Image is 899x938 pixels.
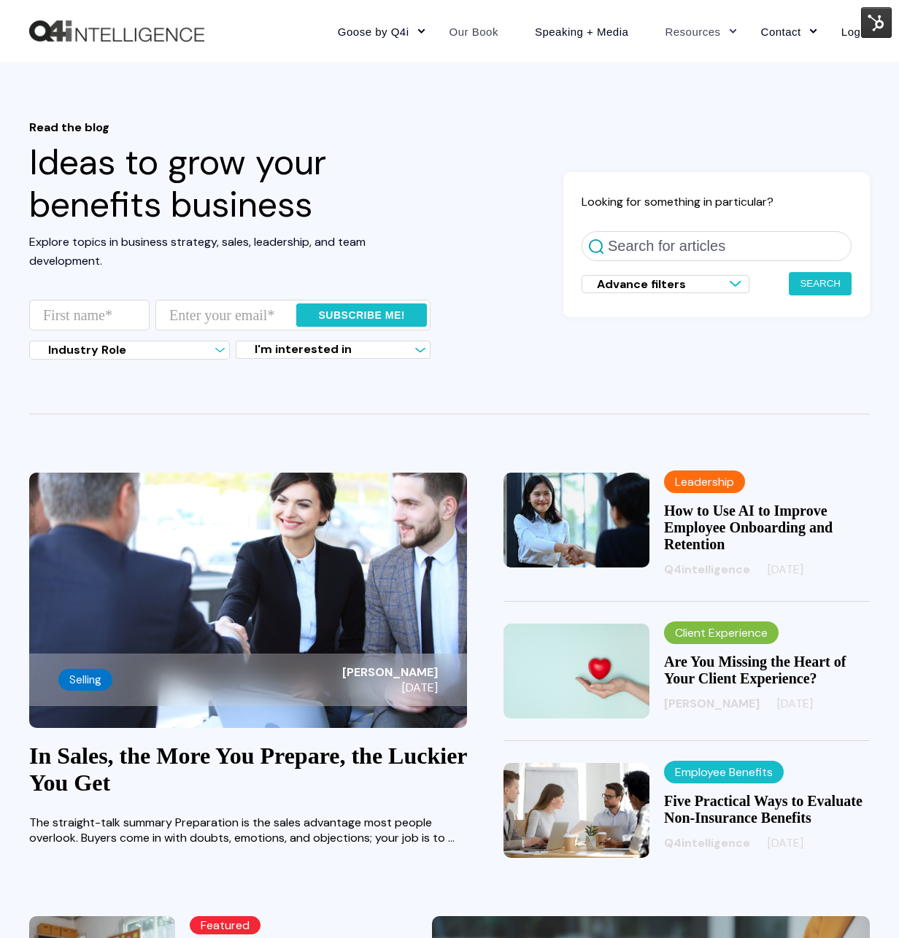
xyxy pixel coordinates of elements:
[664,562,750,577] span: Q4intelligence
[29,120,431,225] h1: Ideas to grow your benefits business
[29,120,431,134] span: Read the blog
[664,654,846,686] a: Are You Missing the Heart of Your Client Experience?
[29,473,467,728] a: In Sales, the More You Prepare, the Luckier You Get Selling [PERSON_NAME] [DATE]
[29,234,366,268] span: Explore topics in business strategy, sales, leadership, and team development.
[664,503,833,552] a: How to Use AI to Improve Employee Onboarding and Retention
[29,743,467,796] a: In Sales, the More You Prepare, the Luckier You Get
[190,916,261,934] span: Featured
[342,664,438,680] span: [PERSON_NAME]
[664,470,745,493] label: Leadership
[29,20,204,42] img: Q4intelligence, LLC logo
[255,341,352,357] span: I'm interested in
[664,761,784,783] label: Employee Benefits
[503,624,649,718] img: Are You Missing the Heart of Your Client Experience?
[664,696,760,711] span: [PERSON_NAME]
[768,562,803,577] span: [DATE]
[597,276,686,292] span: Advance filters
[155,300,431,330] input: Enter your email*
[582,231,852,261] input: Search for articles
[664,621,779,644] label: Client Experience
[861,7,892,38] img: HubSpot Tools Menu Toggle
[29,473,467,728] img: In Sales, the More You Prepare, the Luckier You Get
[777,696,813,711] span: [DATE]
[29,20,204,42] a: Back to Home
[342,680,438,695] span: [DATE]
[503,763,649,858] img: Five Practical Ways to Evaluate Non-Insurance Benefits
[768,835,803,850] span: [DATE]
[664,793,863,826] a: Five Practical Ways to Evaluate Non-Insurance Benefits
[296,303,427,327] input: Subscribe me!
[29,300,150,330] input: First name*
[503,473,649,567] img: How to Use AI to Improve Employee Onboarding and Retention
[29,815,467,845] p: The straight-talk summary Preparation is the sales advantage most people overlook. Buyers come in...
[664,835,750,850] span: Q4intelligence
[58,669,112,691] label: Selling
[789,272,852,295] button: Search
[582,194,852,209] h2: Looking for something in particular?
